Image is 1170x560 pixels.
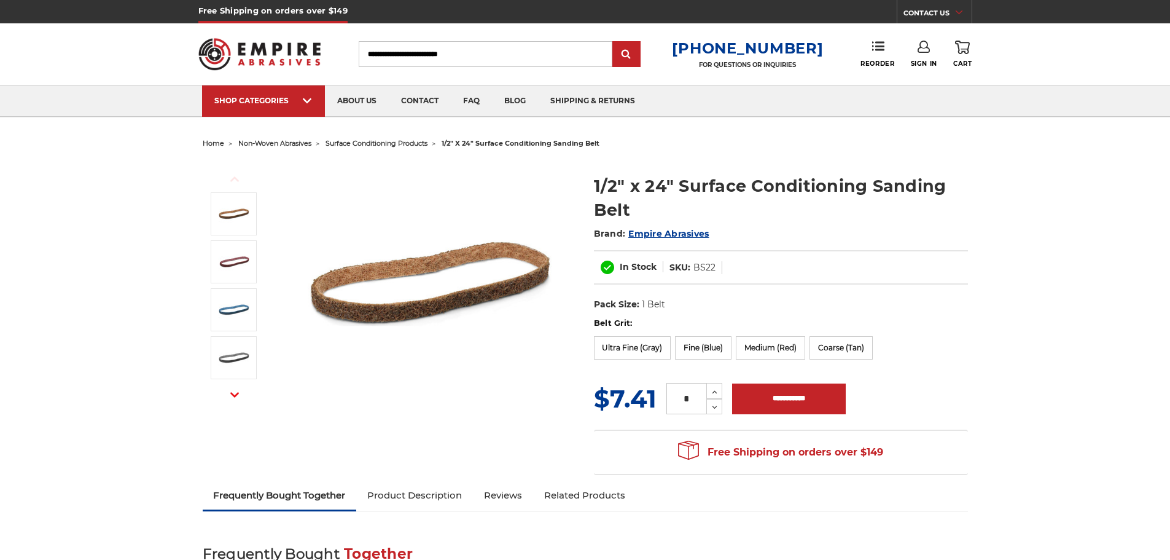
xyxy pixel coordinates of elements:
[860,41,894,67] a: Reorder
[325,85,389,117] a: about us
[678,440,883,465] span: Free Shipping on orders over $149
[538,85,647,117] a: shipping & returns
[220,382,249,408] button: Next
[219,246,249,277] img: 1/2"x24" Medium Surface Conditioning Belt
[693,261,716,274] dd: BS22
[672,61,823,69] p: FOR QUESTIONS OR INQUIRIES
[220,166,249,192] button: Previous
[620,261,657,272] span: In Stock
[219,199,249,229] img: 1/2"x24" Coarse Surface Conditioning Belt
[219,294,249,325] img: 1/2"x24" Fine Surface Conditioning Belt
[451,85,492,117] a: faq
[594,228,626,239] span: Brand:
[594,298,639,311] dt: Pack Size:
[326,139,427,148] a: surface conditioning products
[308,161,553,407] img: 1/2"x24" Coarse Surface Conditioning Belt
[614,42,639,67] input: Submit
[492,85,538,117] a: blog
[594,174,968,222] h1: 1/2" x 24" Surface Conditioning Sanding Belt
[473,482,533,509] a: Reviews
[594,317,968,329] label: Belt Grit:
[642,298,665,311] dd: 1 Belt
[911,60,937,68] span: Sign In
[953,60,972,68] span: Cart
[219,342,249,373] img: 1/2"x24" Ultra Fine Surface Conditioning Belt
[214,96,313,105] div: SHOP CATEGORIES
[533,482,636,509] a: Related Products
[628,228,709,239] a: Empire Abrasives
[672,39,823,57] a: [PHONE_NUMBER]
[669,261,690,274] dt: SKU:
[203,139,224,148] a: home
[903,6,972,23] a: CONTACT US
[238,139,311,148] a: non-woven abrasives
[198,30,321,78] img: Empire Abrasives
[594,384,657,414] span: $7.41
[953,41,972,68] a: Cart
[860,60,894,68] span: Reorder
[356,482,473,509] a: Product Description
[442,139,599,148] span: 1/2" x 24" surface conditioning sanding belt
[203,482,357,509] a: Frequently Bought Together
[389,85,451,117] a: contact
